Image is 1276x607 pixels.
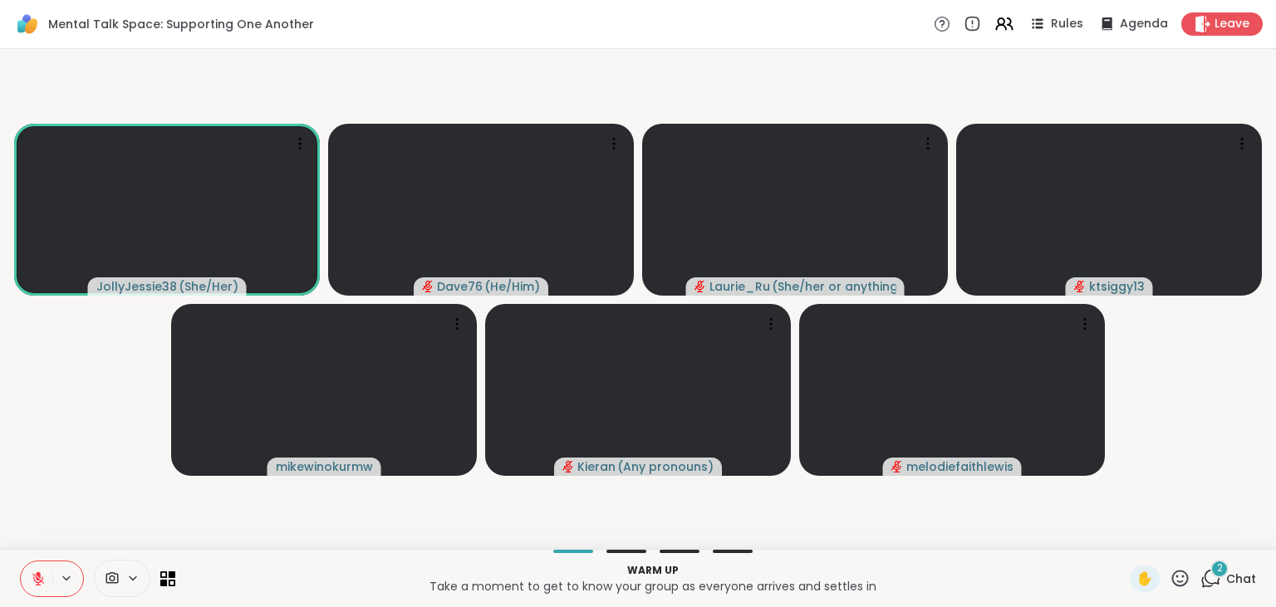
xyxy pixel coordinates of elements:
span: audio-muted [1074,281,1086,292]
span: Dave76 [437,278,483,295]
span: mikewinokurmw [276,458,373,475]
span: audio-muted [422,281,434,292]
span: Agenda [1120,16,1168,32]
span: Leave [1215,16,1249,32]
span: Chat [1226,570,1256,587]
p: Warm up [185,563,1120,578]
span: ( He/Him ) [484,278,540,295]
span: Rules [1051,16,1083,32]
span: ( She/her or anything else ) [772,278,896,295]
span: ( Any pronouns ) [617,458,714,475]
span: Mental Talk Space: Supporting One Another [48,16,314,32]
span: ✋ [1136,569,1153,589]
span: ktsiggy13 [1089,278,1145,295]
img: ShareWell Logomark [13,10,42,38]
span: Laurie_Ru [709,278,770,295]
span: audio-muted [891,461,903,472]
span: 2 [1217,561,1223,575]
span: JollyJessie38 [96,278,177,295]
span: audio-muted [694,281,706,292]
p: Take a moment to get to know your group as everyone arrives and settles in [185,578,1120,595]
span: ( She/Her ) [179,278,238,295]
span: Kieran [577,458,616,475]
span: melodiefaithlewis [906,458,1013,475]
span: audio-muted [562,461,574,472]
